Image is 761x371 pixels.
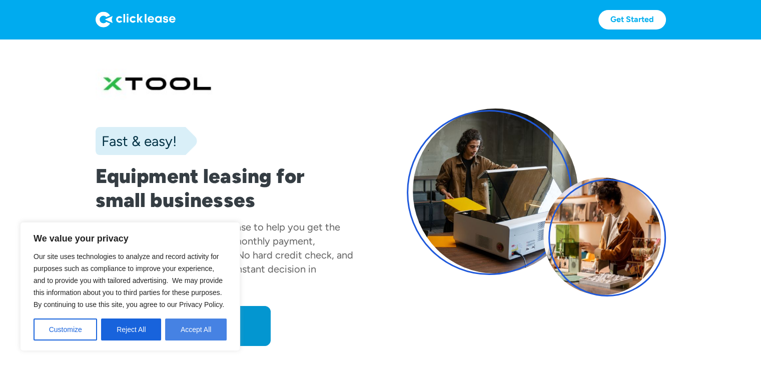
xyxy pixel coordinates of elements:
[34,318,97,340] button: Customize
[20,222,240,351] div: We value your privacy
[96,164,355,212] h1: Equipment leasing for small businesses
[96,11,176,27] img: Logo
[96,221,353,289] div: has partnered with Clicklease to help you get the equipment you need for a low monthly payment, c...
[165,318,227,340] button: Accept All
[96,131,177,151] div: Fast & easy!
[96,221,120,233] div: xTool
[34,232,227,244] p: We value your privacy
[34,252,224,308] span: Our site uses technologies to analyze and record activity for purposes such as compliance to impr...
[101,318,161,340] button: Reject All
[598,10,666,29] a: Get Started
